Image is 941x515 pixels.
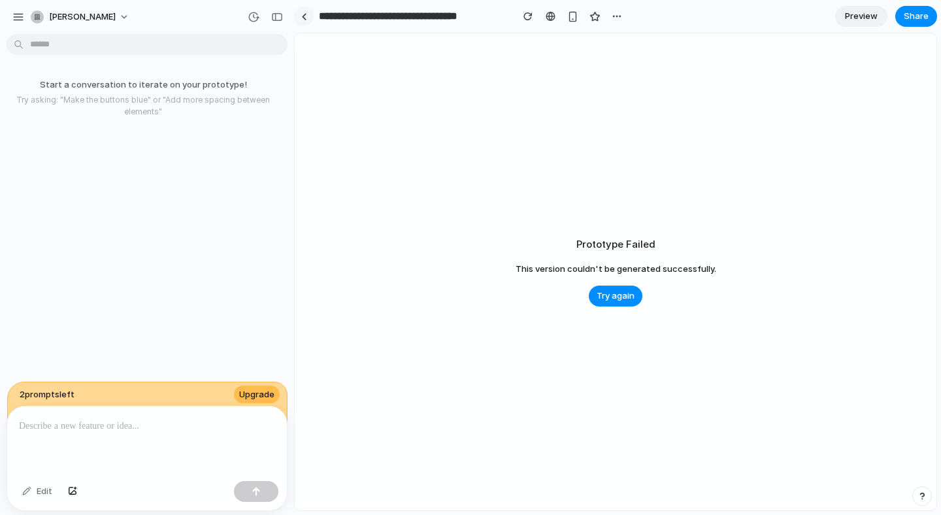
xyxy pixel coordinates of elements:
[576,237,655,252] h2: Prototype Failed
[5,78,281,91] p: Start a conversation to iterate on your prototype!
[845,10,878,23] span: Preview
[835,6,887,27] a: Preview
[234,386,280,404] button: Upgrade
[49,10,116,24] span: [PERSON_NAME]
[239,388,274,401] span: Upgrade
[25,7,136,27] button: [PERSON_NAME]
[5,94,281,118] p: Try asking: "Make the buttons blue" or "Add more spacing between elements"
[597,290,635,303] span: Try again
[516,263,716,276] span: This version couldn't be generated successfully.
[20,388,74,401] span: 2 prompt s left
[895,6,937,27] button: Share
[589,286,642,307] button: Try again
[904,10,929,23] span: Share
